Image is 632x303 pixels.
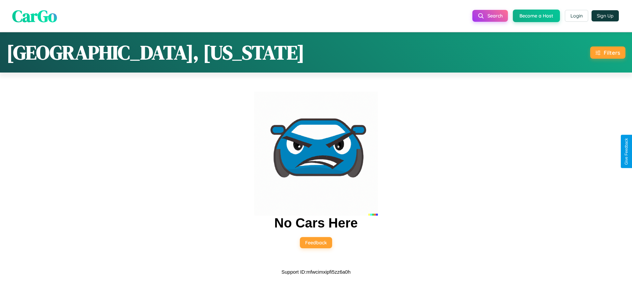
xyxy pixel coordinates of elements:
button: Sign Up [592,10,619,21]
span: Search [487,13,503,19]
p: Support ID: mfwcimxipfi5zz6a0h [281,267,351,276]
div: Give Feedback [624,138,629,165]
button: Feedback [300,237,332,248]
button: Filters [590,46,625,59]
img: car [254,92,378,216]
span: CarGo [12,4,57,27]
h1: [GEOGRAPHIC_DATA], [US_STATE] [7,39,304,66]
div: Filters [604,49,620,56]
button: Search [472,10,508,22]
h2: No Cars Here [274,216,357,230]
button: Login [565,10,588,22]
button: Become a Host [513,10,560,22]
